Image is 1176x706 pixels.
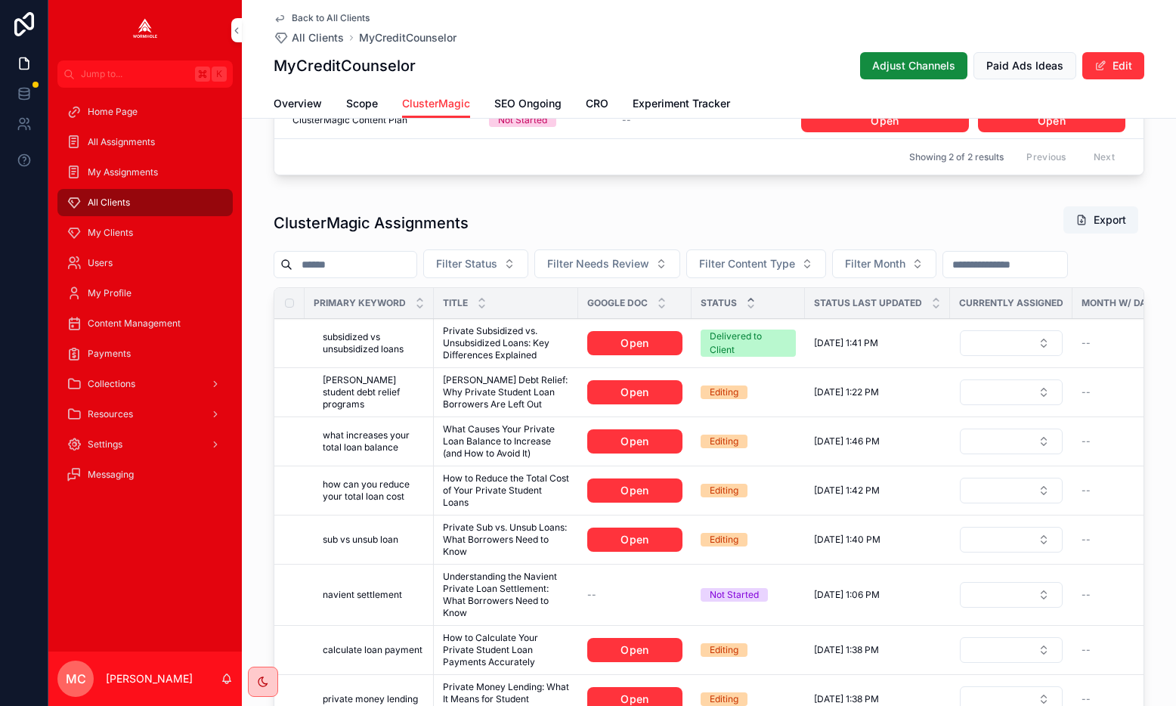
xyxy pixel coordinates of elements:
[88,166,158,178] span: My Assignments
[814,589,880,601] span: [DATE] 1:06 PM
[402,96,470,111] span: ClusterMagic
[701,386,796,399] a: Editing
[587,478,682,503] a: Open
[443,374,569,410] a: [PERSON_NAME] Debt Relief: Why Private Student Loan Borrowers Are Left Out
[801,109,969,133] a: Open
[443,325,569,361] span: Private Subsidized vs. Unsubsidized Loans: Key Differences Explained
[323,429,425,454] a: what increases your total loan balance
[323,589,425,601] a: navient settlement
[622,114,783,126] a: --
[323,693,425,705] a: private money lending
[57,340,233,367] a: Payments
[587,528,682,552] a: Open
[88,197,130,209] span: All Clients
[88,227,133,239] span: My Clients
[1082,337,1091,349] span: --
[1082,52,1144,79] button: Edit
[960,330,1063,356] button: Select Button
[443,522,569,558] a: Private Sub vs. Unsub Loans: What Borrowers Need to Know
[814,693,879,705] span: [DATE] 1:38 PM
[88,469,134,481] span: Messaging
[587,331,682,355] a: Open
[443,423,569,460] a: What Causes Your Private Loan Balance to Increase (and How to Avoid It)
[57,189,233,216] a: All Clients
[710,330,787,357] div: Delivered to Client
[960,478,1063,503] button: Select Button
[710,386,738,399] div: Editing
[323,644,425,656] a: calculate loan payment
[1082,589,1091,601] span: --
[1082,435,1091,447] span: --
[710,692,738,706] div: Editing
[57,219,233,246] a: My Clients
[872,58,955,73] span: Adjust Channels
[323,478,425,503] span: how can you reduce your total loan cost
[701,330,796,357] a: Delivered to Client
[973,52,1076,79] button: Paid Ads Ideas
[587,589,596,601] span: --
[959,477,1063,504] a: Select Button
[814,485,880,497] span: [DATE] 1:42 PM
[814,435,941,447] a: [DATE] 1:46 PM
[701,484,796,497] a: Editing
[534,249,680,278] button: Select Button
[57,310,233,337] a: Content Management
[814,386,941,398] a: [DATE] 1:22 PM
[443,472,569,509] a: How to Reduce the Total Cost of Your Private Student Loans
[701,297,737,309] span: Status
[960,429,1063,454] button: Select Button
[587,638,682,662] a: Open
[710,533,738,547] div: Editing
[959,330,1063,357] a: Select Button
[587,380,682,404] a: Open
[57,461,233,488] a: Messaging
[587,429,682,454] a: Open
[978,109,1125,133] a: Open
[274,96,322,111] span: Overview
[814,589,941,601] a: [DATE] 1:06 PM
[1082,386,1091,398] span: --
[443,571,569,619] span: Understanding the Navient Private Loan Settlement: What Borrowers Need to Know
[346,96,378,111] span: Scope
[959,636,1063,664] a: Select Button
[274,90,322,120] a: Overview
[57,159,233,186] a: My Assignments
[909,151,1004,163] span: Showing 2 of 2 results
[88,408,133,420] span: Resources
[323,534,425,546] a: sub vs unsub loan
[88,317,181,330] span: Content Management
[959,428,1063,455] a: Select Button
[547,256,649,271] span: Filter Needs Review
[88,287,132,299] span: My Profile
[494,90,562,120] a: SEO Ongoing
[88,136,155,148] span: All Assignments
[710,588,759,602] div: Not Started
[489,113,604,127] a: Not Started
[814,644,879,656] span: [DATE] 1:38 PM
[814,693,941,705] a: [DATE] 1:38 PM
[274,12,370,24] a: Back to All Clients
[699,256,795,271] span: Filter Content Type
[1082,693,1091,705] span: --
[57,280,233,307] a: My Profile
[814,337,878,349] span: [DATE] 1:41 PM
[960,379,1063,405] button: Select Button
[1082,297,1163,309] span: Month w/ Dates
[133,18,157,42] img: App logo
[586,90,608,120] a: CRO
[443,297,468,309] span: Title
[57,98,233,125] a: Home Page
[323,589,402,601] span: navient settlement
[710,435,738,448] div: Editing
[274,212,469,234] h1: ClusterMagic Assignments
[359,30,456,45] a: MyCreditCounselor
[686,249,826,278] button: Select Button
